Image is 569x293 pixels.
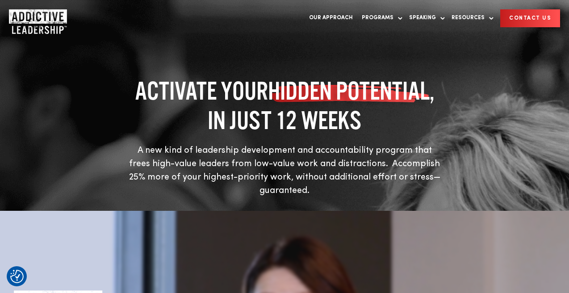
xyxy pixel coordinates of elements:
button: Consent Preferences [10,270,24,283]
a: Programs [357,9,402,27]
a: Speaking [405,9,445,27]
span: A new kind of leadership development and accountability program that frees high-value leaders fro... [129,146,440,195]
a: Home [9,9,63,27]
a: Our Approach [305,9,357,27]
a: CONTACT US [500,9,560,27]
h1: ACTIVATE YOUR , IN JUST 12 WEEKS [126,76,443,135]
img: Revisit consent button [10,270,24,283]
a: Resources [447,9,494,27]
span: HIDDEN POTENTIAL [268,76,430,105]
